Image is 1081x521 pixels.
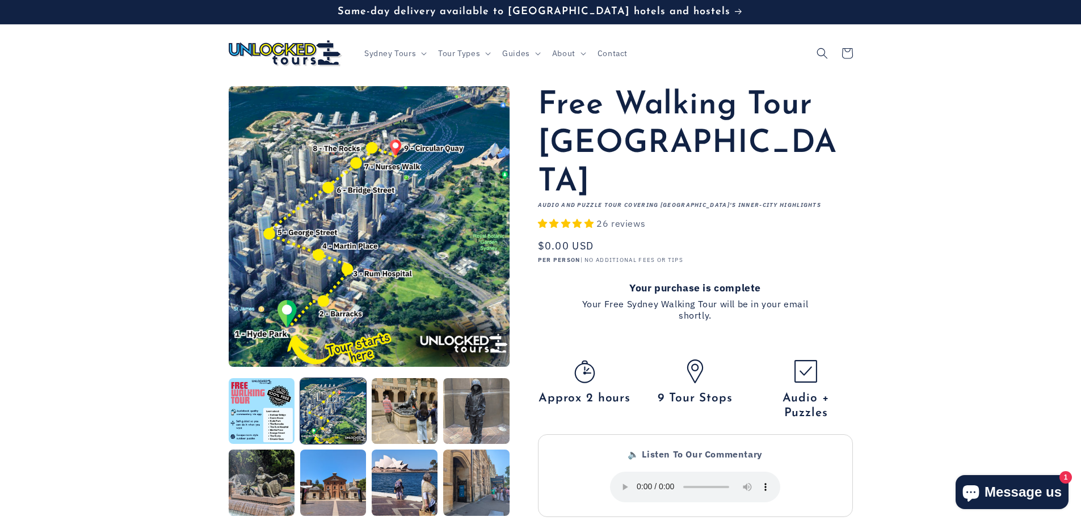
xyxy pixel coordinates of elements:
summary: Sydney Tours [357,41,431,65]
button: Load image 4 in gallery view [443,378,509,444]
a: Contact [591,41,634,65]
button: Load image 1 in gallery view [229,378,295,444]
span: About [552,48,575,58]
summary: Tour Types [431,41,495,65]
button: Load image 3 in gallery view [372,378,438,444]
button: Load image 2 in gallery view [300,378,366,444]
img: Unlocked Tours [229,40,342,66]
span: Tour Types [438,48,480,58]
span: Contact [598,48,628,58]
summary: Guides [495,41,545,65]
h1: Free Walking Tour [GEOGRAPHIC_DATA] [538,86,853,202]
strong: PER PERSON [538,256,581,264]
span: Sydney Tours [364,48,416,58]
span: Approx 2 hours [539,391,630,406]
audio: Your browser does not support the audio playback. [610,472,780,502]
span: Audio + Puzzles [759,391,853,420]
span: Same-day delivery available to [GEOGRAPHIC_DATA] hotels and hostels [338,6,730,17]
span: 26 reviews [596,218,645,229]
a: Unlocked Tours [224,36,346,70]
p: | NO ADDITIONAL FEES OR TIPS [538,257,853,264]
span: Guides [502,48,530,58]
summary: About [545,41,591,65]
summary: Search [810,41,835,66]
span: 4.92 stars [538,218,597,229]
strong: 🔈 Listen To Our Commentary [628,448,763,460]
button: Load image 5 in gallery view [229,450,295,515]
button: Load image 7 in gallery view [372,450,438,515]
button: Load image 8 in gallery view [443,450,509,515]
inbox-online-store-chat: Shopify online store chat [952,475,1072,512]
span: 9 Tour Stops [658,391,732,406]
strong: Audio and Puzzle tour covering [GEOGRAPHIC_DATA]'s inner-city highlights [538,201,822,209]
button: Load image 6 in gallery view [300,450,366,515]
span: $0.00 USD [538,238,594,253]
